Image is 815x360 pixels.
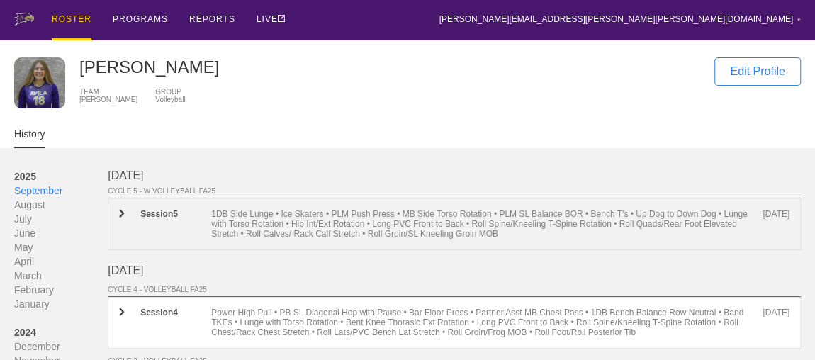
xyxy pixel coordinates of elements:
div: Session 4 [140,308,211,337]
div: 2024 [14,325,108,339]
div: [DATE] [108,169,801,182]
div: August [14,198,108,212]
div: [DATE] [763,209,789,239]
div: December [14,339,108,354]
div: Volleyball [155,96,185,103]
div: GROUP [155,88,185,96]
div: January [14,297,108,311]
a: History [14,128,45,148]
div: February [14,283,108,297]
div: [PERSON_NAME] [79,57,700,77]
div: [PERSON_NAME] [79,96,137,103]
div: March [14,269,108,283]
img: carrot_right.png [119,308,125,316]
div: September [14,184,108,198]
div: May [14,240,108,254]
div: 1DB Side Lunge • Ice Skaters • PLM Push Press • MB Side Torso Rotation • PLM SL Balance BOR • Ben... [211,209,763,239]
div: April [14,254,108,269]
div: Power High Pull • PB SL Diagonal Hop with Pause • Bar Floor Press • Partner Asst MB Chest Pass • ... [211,308,763,337]
div: June [14,226,108,240]
div: July [14,212,108,226]
div: [DATE] [108,264,801,277]
div: TEAM [79,88,137,96]
div: 2025 [14,169,108,184]
div: Session 5 [140,209,211,239]
div: ▼ [797,16,801,24]
img: carrot_right.png [119,209,125,218]
iframe: Chat Widget [744,292,815,360]
div: Edit Profile [714,57,801,86]
div: CYCLE 5 - W VOLLEYBALL FA25 [108,187,801,195]
div: CYCLE 4 - VOLLEYBALL FA25 [108,286,801,293]
img: logo [14,13,34,26]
